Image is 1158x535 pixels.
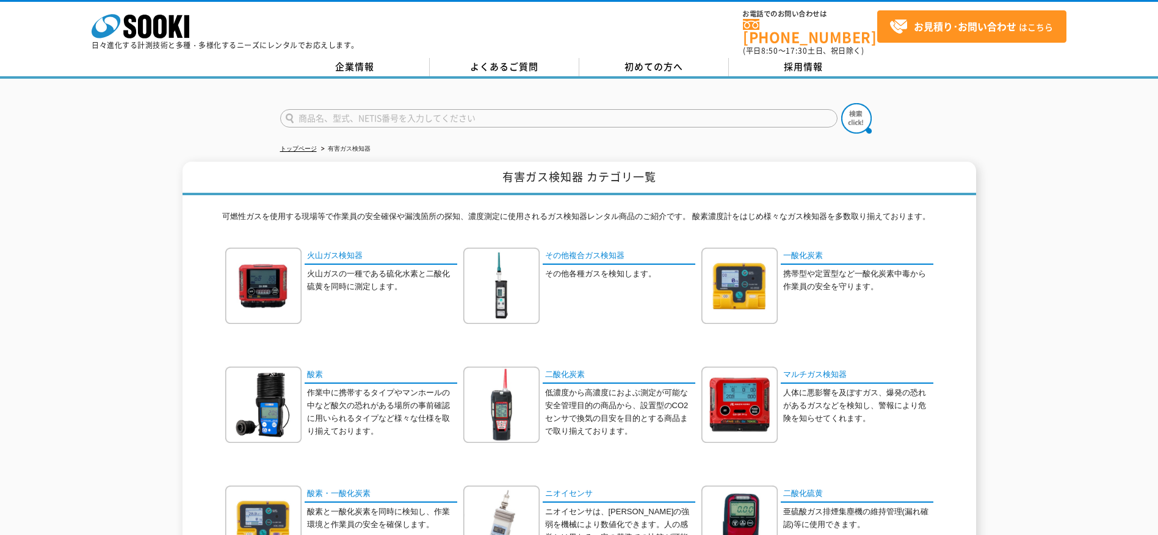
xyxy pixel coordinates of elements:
[225,367,302,443] img: 酸素
[280,145,317,152] a: トップページ
[307,506,457,531] p: 酸素と一酸化炭素を同時に検知し、作業環境と作業員の安全を確保します。
[786,45,808,56] span: 17:30
[305,248,457,265] a: 火山ガス検知器
[305,367,457,384] a: 酸素
[781,367,933,384] a: マルチガス検知器
[463,248,540,324] img: その他複合ガス検知器
[783,268,933,293] p: 携帯型や定置型など一酸化炭素中毒から作業員の安全を守ります。
[781,486,933,503] a: 二酸化硫黄
[430,58,579,76] a: よくあるご質問
[781,248,933,265] a: 一酸化炭素
[225,248,302,324] img: 火山ガス検知器
[701,248,778,324] img: 一酸化炭素
[543,486,695,503] a: ニオイセンサ
[222,210,936,229] p: 可燃性ガスを使用する現場等で作業員の安全確保や漏洩箇所の探知、濃度測定に使用されるガス検知器レンタル商品のご紹介です。 酸素濃度計をはじめ様々なガス検知器を多数取り揃えております。
[319,143,371,156] li: 有害ガス検知器
[543,367,695,384] a: 二酸化炭素
[877,10,1066,43] a: お見積り･お問い合わせはこちら
[183,162,976,195] h1: 有害ガス検知器 カテゴリ一覧
[889,18,1053,36] span: はこちら
[783,506,933,531] p: 亜硫酸ガス排煙集塵機の維持管理(漏れ確認)等に使用できます。
[743,19,877,44] a: [PHONE_NUMBER]
[545,268,695,281] p: その他各種ガスを検知します。
[783,387,933,425] p: 人体に悪影響を及ぼすガス、爆発の恐れがあるガスなどを検知し、警報により危険を知らせてくれます。
[914,19,1016,34] strong: お見積り･お問い合わせ
[743,10,877,18] span: お電話でのお問い合わせは
[701,367,778,443] img: マルチガス検知器
[280,109,838,127] input: 商品名、型式、NETIS番号を入力してください
[307,387,457,437] p: 作業中に携帯するタイプやマンホールの中など酸欠の恐れがある場所の事前確認に用いられるタイプなど様々な仕様を取り揃えております。
[579,58,729,76] a: 初めての方へ
[543,248,695,265] a: その他複合ガス検知器
[624,60,683,73] span: 初めての方へ
[463,367,540,443] img: 二酸化炭素
[280,58,430,76] a: 企業情報
[92,41,359,49] p: 日々進化する計測技術と多種・多様化するニーズにレンタルでお応えします。
[841,103,872,134] img: btn_search.png
[545,387,695,437] p: 低濃度から高濃度におよぶ測定が可能な安全管理目的の商品から、設置型のCO2センサで換気の目安を目的とする商品まで取り揃えております。
[761,45,778,56] span: 8:50
[305,486,457,503] a: 酸素・一酸化炭素
[743,45,864,56] span: (平日 ～ 土日、祝日除く)
[307,268,457,293] p: 火山ガスの一種である硫化水素と二酸化硫黄を同時に測定します。
[729,58,878,76] a: 採用情報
